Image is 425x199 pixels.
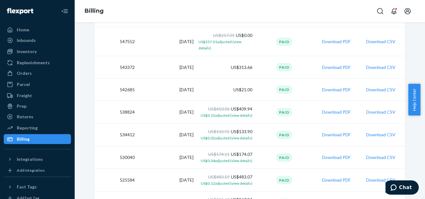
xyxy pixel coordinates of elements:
[366,38,395,45] button: Download CSV
[322,87,351,93] button: Download PDF
[4,47,71,57] a: Inventory
[95,56,137,79] td: 543372
[137,56,196,79] td: [DATE]
[17,184,37,190] div: Fast Tags
[4,134,71,144] a: Billing
[276,63,292,71] div: Paid
[276,85,292,94] div: Paid
[4,25,71,35] a: Home
[17,125,38,131] div: Reporting
[366,132,395,138] button: Download CSV
[4,182,71,192] button: Fast Tags
[17,114,33,120] div: Returns
[17,81,30,88] div: Parcel
[4,101,71,111] a: Prep
[17,156,43,162] div: Integrations
[4,123,71,133] a: Reporting
[208,152,230,157] span: US$174.11
[85,7,104,14] a: Billing
[208,106,230,111] span: US$410.06
[388,5,400,17] button: Open notifications
[4,167,71,174] a: Add Integration
[366,87,395,93] button: Download CSV
[201,135,252,141] button: US$0.02adjusted (view details)
[322,109,351,115] button: Download PDF
[4,91,71,101] a: Freight
[196,169,255,192] td: US$483.07
[366,154,395,161] button: Download CSV
[201,113,252,118] span: US$0.12 adjusted (view details)
[7,8,33,14] img: Flexport logo
[276,108,292,116] div: Paid
[198,39,241,50] span: US$257.01 adjusted (view details)
[385,180,419,196] iframe: Opens a widget where you can chat to one of our agents
[201,157,252,164] button: US$0.04adjusted (view details)
[213,33,235,38] span: US$257.01
[4,68,71,78] a: Orders
[196,27,255,56] td: US$0.00
[208,129,230,134] span: US$133.92
[137,146,196,169] td: [DATE]
[276,153,292,162] div: Paid
[17,136,30,142] div: Billing
[17,103,26,109] div: Prep
[322,38,351,45] button: Download PDF
[322,154,351,161] button: Download PDF
[95,146,137,169] td: 530040
[4,79,71,89] a: Parcel
[4,112,71,122] a: Returns
[4,35,71,45] a: Inbounds
[95,101,137,124] td: 538824
[137,79,196,101] td: [DATE]
[17,37,36,43] div: Inbounds
[95,124,137,146] td: 534412
[196,79,255,101] td: US$21.00
[201,180,252,186] button: US$0.12adjusted (view details)
[322,132,351,138] button: Download PDF
[137,27,196,56] td: [DATE]
[17,27,29,33] div: Home
[4,154,71,164] button: Integrations
[322,64,351,70] button: Download PDF
[208,174,230,179] span: US$483.19
[401,5,414,17] button: Open account menu
[276,131,292,139] div: Paid
[137,124,196,146] td: [DATE]
[201,136,252,140] span: US$0.02 adjusted (view details)
[196,101,255,124] td: US$409.94
[374,5,386,17] button: Open Search Box
[95,169,137,192] td: 525584
[198,38,252,51] button: US$257.01adjusted (view details)
[276,38,292,46] div: Paid
[196,56,255,79] td: US$313.66
[322,177,351,183] button: Download PDF
[196,146,255,169] td: US$174.07
[276,176,292,184] div: Paid
[137,101,196,124] td: [DATE]
[17,70,32,76] div: Orders
[201,181,252,186] span: US$0.12 adjusted (view details)
[196,124,255,146] td: US$133.90
[58,5,71,17] button: Close Navigation
[95,79,137,101] td: 542685
[17,168,44,173] div: Add Integration
[95,27,137,56] td: 547552
[366,109,395,115] button: Download CSV
[408,84,420,115] button: Help Center
[366,177,395,183] button: Download CSV
[201,112,252,118] button: US$0.12adjusted (view details)
[80,2,109,20] ol: breadcrumbs
[4,58,71,68] a: Replenishments
[17,93,32,99] div: Freight
[201,158,252,163] span: US$0.04 adjusted (view details)
[366,64,395,70] button: Download CSV
[17,48,37,55] div: Inventory
[137,169,196,192] td: [DATE]
[17,60,50,66] div: Replenishments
